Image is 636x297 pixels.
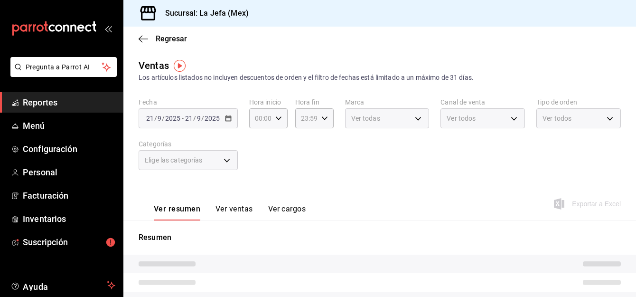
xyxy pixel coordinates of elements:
[23,166,115,179] span: Personal
[196,115,201,122] input: --
[7,69,117,79] a: Pregunta a Parrot AI
[23,96,115,109] span: Reportes
[10,57,117,77] button: Pregunta a Parrot AI
[201,115,204,122] span: /
[26,62,102,72] span: Pregunta a Parrot AI
[139,34,187,43] button: Regresar
[162,115,165,122] span: /
[154,115,157,122] span: /
[268,204,306,220] button: Ver cargos
[185,115,193,122] input: --
[193,115,196,122] span: /
[542,114,571,123] span: Ver todos
[139,99,238,105] label: Fecha
[204,115,220,122] input: ----
[139,141,238,147] label: Categorías
[23,119,115,132] span: Menú
[447,114,476,123] span: Ver todos
[23,279,103,291] span: Ayuda
[536,99,621,105] label: Tipo de orden
[158,8,249,19] h3: Sucursal: La Jefa (Mex)
[146,115,154,122] input: --
[351,114,380,123] span: Ver todas
[139,73,621,83] div: Los artículos listados no incluyen descuentos de orden y el filtro de fechas está limitado a un m...
[23,143,115,155] span: Configuración
[139,232,621,243] p: Resumen
[23,212,115,225] span: Inventarios
[154,204,200,220] button: Ver resumen
[104,25,112,32] button: open_drawer_menu
[23,189,115,202] span: Facturación
[139,58,169,73] div: Ventas
[345,99,430,105] label: Marca
[154,204,306,220] div: navigation tabs
[145,155,203,165] span: Elige las categorías
[440,99,525,105] label: Canal de venta
[249,99,288,105] label: Hora inicio
[182,115,184,122] span: -
[157,115,162,122] input: --
[165,115,181,122] input: ----
[174,60,186,72] img: Tooltip marker
[156,34,187,43] span: Regresar
[295,99,334,105] label: Hora fin
[23,236,115,249] span: Suscripción
[215,204,253,220] button: Ver ventas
